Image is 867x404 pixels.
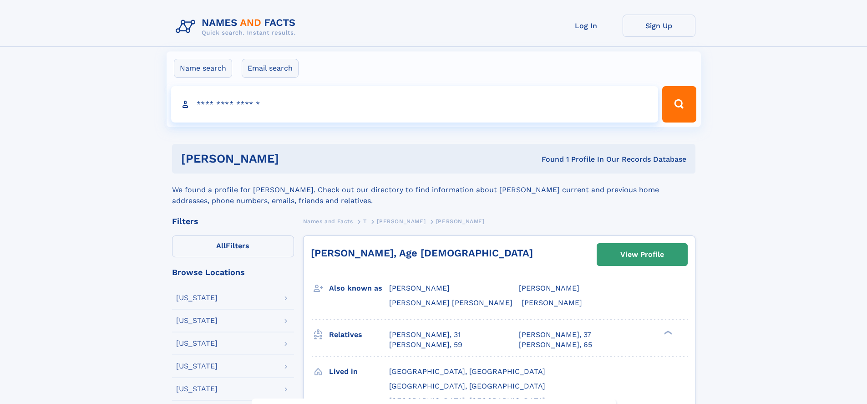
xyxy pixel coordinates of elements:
[522,298,582,307] span: [PERSON_NAME]
[176,363,218,370] div: [US_STATE]
[389,284,450,292] span: [PERSON_NAME]
[176,317,218,324] div: [US_STATE]
[172,174,695,206] div: We found a profile for [PERSON_NAME]. Check out our directory to find information about [PERSON_N...
[662,86,696,123] button: Search Button
[176,294,218,302] div: [US_STATE]
[597,244,687,266] a: View Profile
[172,217,294,225] div: Filters
[329,327,389,343] h3: Relatives
[662,329,673,335] div: ❯
[389,367,545,376] span: [GEOGRAPHIC_DATA], [GEOGRAPHIC_DATA]
[176,385,218,393] div: [US_STATE]
[176,340,218,347] div: [US_STATE]
[181,153,411,164] h1: [PERSON_NAME]
[174,59,232,78] label: Name search
[242,59,299,78] label: Email search
[550,15,623,37] a: Log In
[329,281,389,296] h3: Also known as
[329,364,389,379] h3: Lived in
[363,215,367,227] a: T
[172,235,294,257] label: Filters
[216,241,226,250] span: All
[311,247,533,259] a: [PERSON_NAME], Age [DEMOGRAPHIC_DATA]
[377,218,426,225] span: [PERSON_NAME]
[172,15,303,39] img: Logo Names and Facts
[172,268,294,276] div: Browse Locations
[389,298,512,307] span: [PERSON_NAME] [PERSON_NAME]
[623,15,695,37] a: Sign Up
[410,154,686,164] div: Found 1 Profile In Our Records Database
[519,330,591,340] a: [PERSON_NAME], 37
[303,215,353,227] a: Names and Facts
[620,244,664,265] div: View Profile
[389,330,461,340] a: [PERSON_NAME], 31
[377,215,426,227] a: [PERSON_NAME]
[519,340,592,350] a: [PERSON_NAME], 65
[363,218,367,225] span: T
[389,382,545,390] span: [GEOGRAPHIC_DATA], [GEOGRAPHIC_DATA]
[519,284,579,292] span: [PERSON_NAME]
[171,86,659,123] input: search input
[436,218,485,225] span: [PERSON_NAME]
[389,340,462,350] a: [PERSON_NAME], 59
